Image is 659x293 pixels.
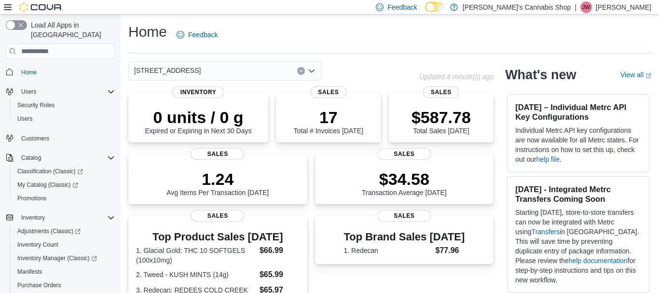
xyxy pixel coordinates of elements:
[387,2,417,12] span: Feedback
[17,281,61,289] span: Purchase Orders
[17,115,32,123] span: Users
[191,210,245,222] span: Sales
[17,132,115,144] span: Customers
[2,65,119,79] button: Home
[10,112,119,126] button: Users
[14,266,46,278] a: Manifests
[17,212,49,223] button: Inventory
[17,254,97,262] span: Inventory Manager (Classic)
[17,86,40,98] button: Users
[14,113,36,125] a: Users
[10,98,119,112] button: Security Roles
[2,151,119,165] button: Catalog
[14,225,115,237] span: Adjustments (Classic)
[575,1,577,13] p: |
[362,169,447,189] p: $34.58
[294,108,363,127] p: 17
[17,66,115,78] span: Home
[425,2,445,12] input: Dark Mode
[515,184,641,204] h3: [DATE] - Integrated Metrc Transfers Coming Soon
[294,108,363,135] div: Total # Invoices [DATE]
[17,152,45,164] button: Catalog
[17,152,115,164] span: Catalog
[21,214,45,222] span: Inventory
[17,241,58,249] span: Inventory Count
[21,135,49,142] span: Customers
[17,167,83,175] span: Classification (Classic)
[145,108,252,135] div: Expired or Expiring in Next 30 Days
[297,67,305,75] button: Clear input
[14,179,115,191] span: My Catalog (Classic)
[17,133,53,144] a: Customers
[14,239,62,251] a: Inventory Count
[2,85,119,98] button: Users
[596,1,651,13] p: [PERSON_NAME]
[260,245,300,256] dd: $66.99
[14,113,115,125] span: Users
[21,69,37,76] span: Home
[14,239,115,251] span: Inventory Count
[505,67,576,83] h2: What's new
[14,252,101,264] a: Inventory Manager (Classic)
[10,279,119,292] button: Purchase Orders
[515,102,641,122] h3: [DATE] – Individual Metrc API Key Configurations
[10,192,119,205] button: Promotions
[17,268,42,276] span: Manifests
[10,238,119,251] button: Inventory Count
[14,279,115,291] span: Purchase Orders
[463,1,571,13] p: [PERSON_NAME]'s Cannabis Shop
[536,155,560,163] a: help file
[17,195,47,202] span: Promotions
[377,148,431,160] span: Sales
[343,231,465,243] h3: Top Brand Sales [DATE]
[308,67,316,75] button: Open list of options
[17,67,41,78] a: Home
[173,86,224,98] span: Inventory
[21,88,36,96] span: Users
[362,169,447,196] div: Transaction Average [DATE]
[188,30,218,40] span: Feedback
[10,165,119,178] a: Classification (Classic)
[2,211,119,224] button: Inventory
[19,2,63,12] img: Cova
[14,166,87,177] a: Classification (Classic)
[17,181,78,189] span: My Catalog (Classic)
[10,265,119,279] button: Manifests
[14,99,115,111] span: Security Roles
[2,131,119,145] button: Customers
[412,108,471,127] p: $587.78
[10,178,119,192] a: My Catalog (Classic)
[145,108,252,127] p: 0 units / 0 g
[377,210,431,222] span: Sales
[580,1,592,13] div: Jeff Weaver
[21,154,41,162] span: Catalog
[582,1,590,13] span: JW
[10,251,119,265] a: Inventory Manager (Classic)
[17,86,115,98] span: Users
[136,231,300,243] h3: Top Product Sales [DATE]
[17,101,55,109] span: Security Roles
[14,252,115,264] span: Inventory Manager (Classic)
[10,224,119,238] a: Adjustments (Classic)
[515,208,641,285] p: Starting [DATE], store-to-store transfers can now be integrated with Metrc using in [GEOGRAPHIC_D...
[436,245,465,256] dd: $77.96
[423,86,459,98] span: Sales
[14,193,115,204] span: Promotions
[645,73,651,79] svg: External link
[14,193,51,204] a: Promotions
[27,20,115,40] span: Load All Apps in [GEOGRAPHIC_DATA]
[128,22,167,42] h1: Home
[166,169,269,196] div: Avg Items Per Transaction [DATE]
[136,270,256,279] dt: 2. Tweed - KUSH MINTS (14g)
[14,179,82,191] a: My Catalog (Classic)
[166,169,269,189] p: 1.24
[191,148,245,160] span: Sales
[532,228,560,236] a: Transfers
[620,71,651,79] a: View allExternal link
[14,166,115,177] span: Classification (Classic)
[260,269,300,280] dd: $65.99
[136,246,256,265] dt: 1. Glacial Gold: THC 10 SOFTGELS (100x10mg)
[412,108,471,135] div: Total Sales [DATE]
[14,225,84,237] a: Adjustments (Classic)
